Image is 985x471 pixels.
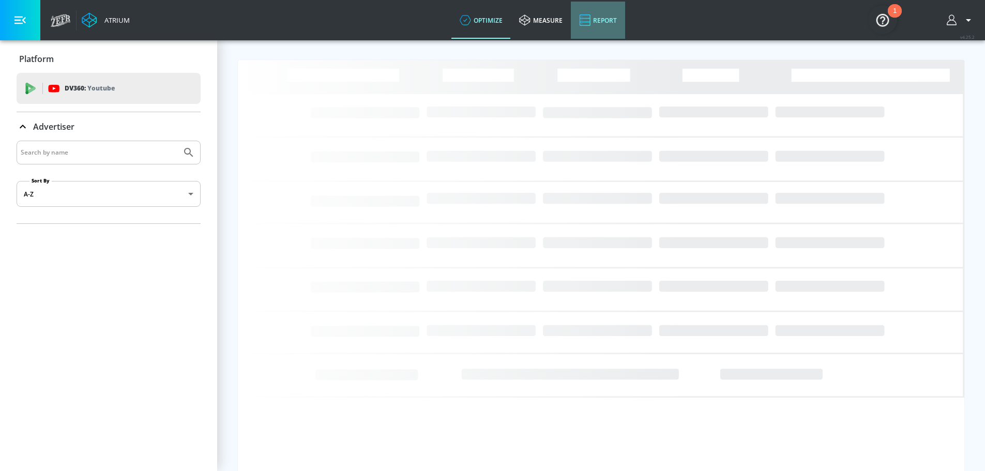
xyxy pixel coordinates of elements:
a: Report [571,2,625,39]
div: Atrium [100,16,130,25]
div: 1 [893,11,897,24]
label: Sort By [29,177,52,184]
a: optimize [451,2,511,39]
p: DV360: [65,83,115,94]
div: A-Z [17,181,201,207]
a: measure [511,2,571,39]
div: DV360: Youtube [17,73,201,104]
p: Youtube [87,83,115,94]
p: Platform [19,53,54,65]
nav: list of Advertiser [17,215,201,223]
span: v 4.25.2 [960,34,975,40]
div: Advertiser [17,112,201,141]
input: Search by name [21,146,177,159]
div: Advertiser [17,141,201,223]
button: Open Resource Center, 1 new notification [868,5,897,34]
div: Platform [17,44,201,73]
p: Advertiser [33,121,74,132]
a: Atrium [82,12,130,28]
